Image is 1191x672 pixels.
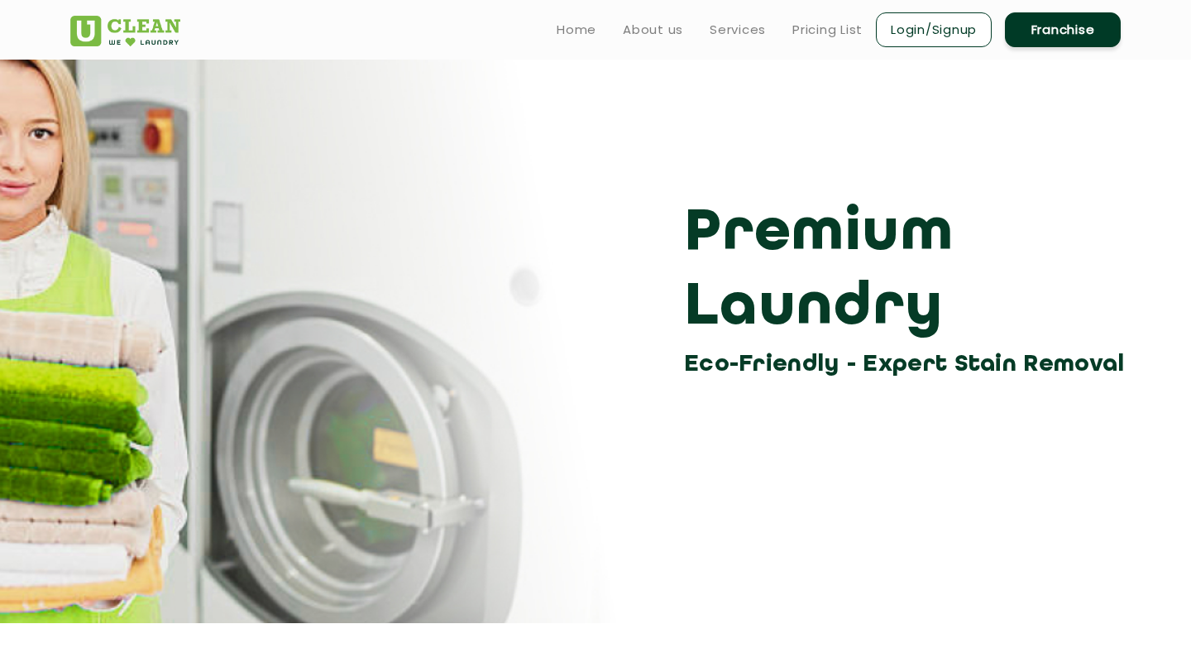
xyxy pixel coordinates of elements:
[792,20,863,40] a: Pricing List
[876,12,992,47] a: Login/Signup
[684,346,1133,383] h3: Eco-Friendly - Expert Stain Removal
[684,197,1133,346] h3: Premium Laundry
[1005,12,1121,47] a: Franchise
[623,20,683,40] a: About us
[710,20,766,40] a: Services
[557,20,596,40] a: Home
[70,16,180,46] img: UClean Laundry and Dry Cleaning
